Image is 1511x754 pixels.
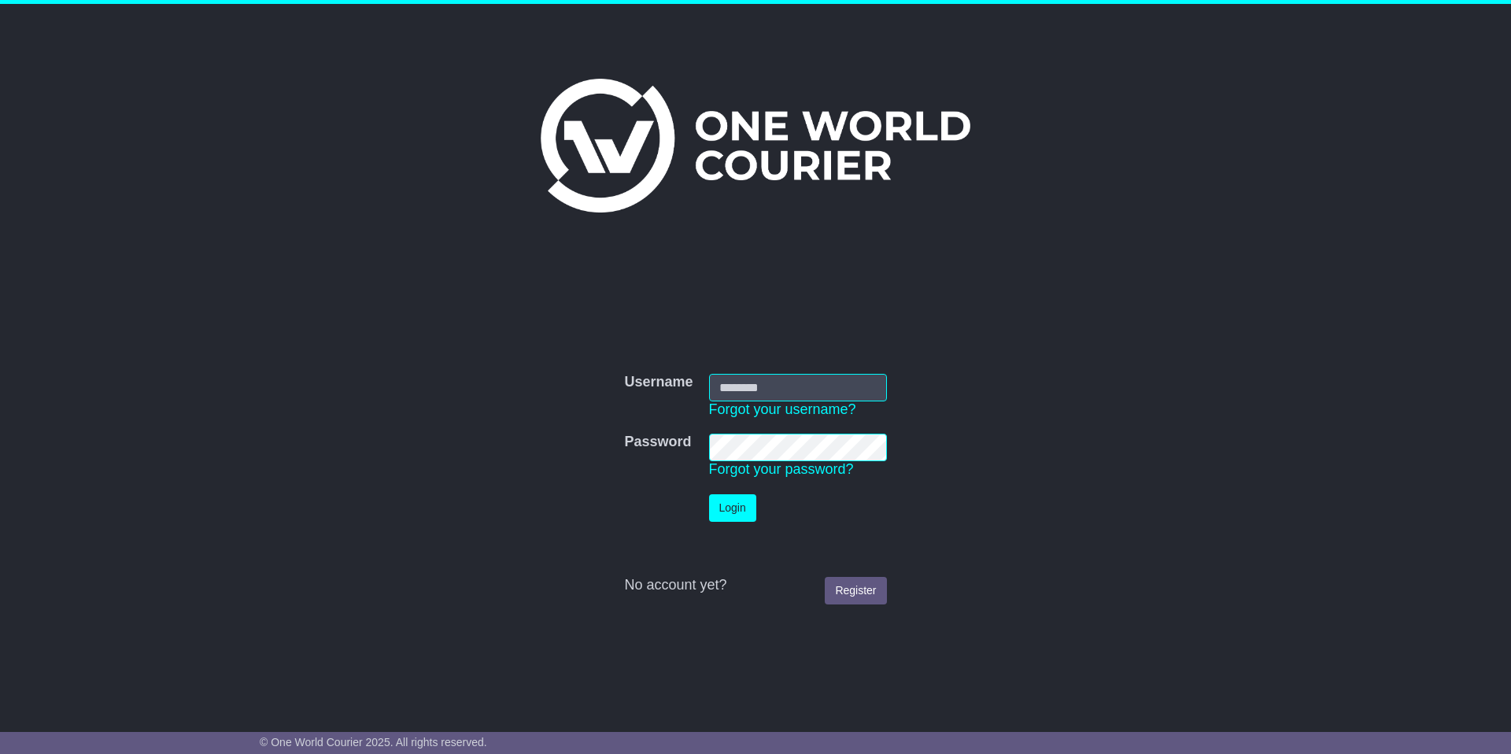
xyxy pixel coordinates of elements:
label: Username [624,374,693,391]
img: One World [541,79,970,213]
a: Forgot your username? [709,401,856,417]
a: Register [825,577,886,604]
button: Login [709,494,756,522]
a: Forgot your password? [709,461,854,477]
label: Password [624,434,691,451]
span: © One World Courier 2025. All rights reserved. [260,736,487,748]
div: No account yet? [624,577,886,594]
